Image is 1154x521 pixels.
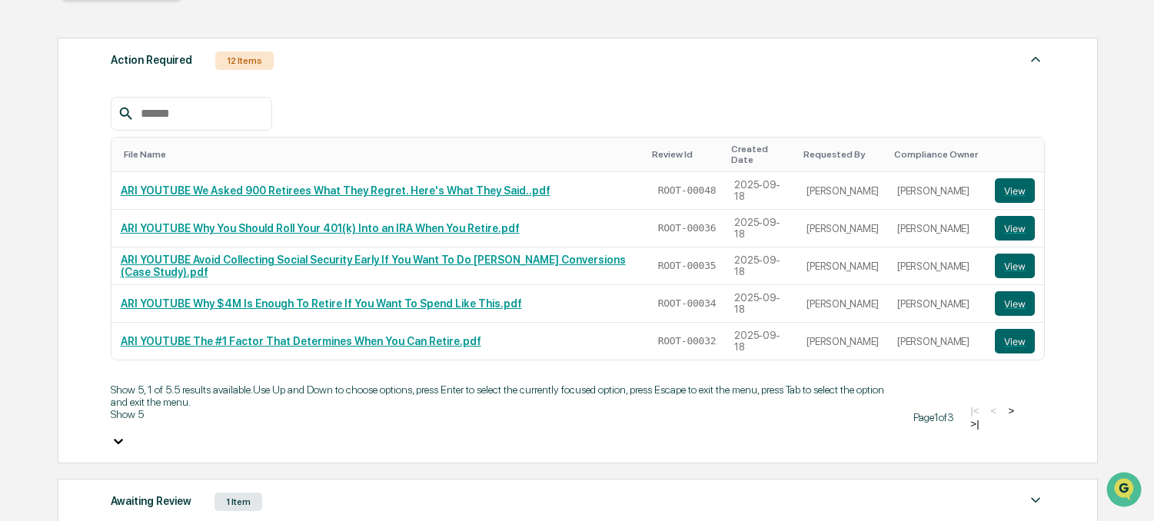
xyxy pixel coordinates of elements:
[1026,50,1045,68] img: caret
[725,210,797,247] td: 2025-09-18
[966,417,983,430] button: >|
[995,216,1035,241] button: View
[1003,404,1019,417] button: >
[215,51,274,70] div: 12 Items
[803,149,882,160] div: Toggle SortBy
[111,383,174,396] span: Show 5, 1 of 5.
[121,184,550,197] a: ARI YOUTUBE We Asked 900 Retirees What They Regret. Here's What They Said..pdf
[797,285,888,323] td: [PERSON_NAME]
[888,172,986,210] td: [PERSON_NAME]
[995,254,1035,278] button: View
[998,149,1038,160] div: Toggle SortBy
[127,194,191,209] span: Attestations
[913,411,954,423] span: Page 1 of 3
[121,222,520,234] a: ARI YOUTUBE Why You Should Roll Your 401(k) Into an IRA When You Retire.pdf
[111,408,903,420] div: Show 5
[995,291,1035,316] button: View
[15,118,43,145] img: 1746055101610-c473b297-6a78-478c-a979-82029cc54cd1
[658,297,717,310] span: ROOT-00034
[995,178,1035,203] button: View
[888,285,986,323] td: [PERSON_NAME]
[725,247,797,285] td: 2025-09-18
[966,404,983,417] button: |<
[995,329,1035,353] button: View
[9,187,105,215] a: 🖐️Preclearance
[121,335,481,347] a: ARI YOUTUBE The #1 Factor That Determines When You Can Retire.pdf
[9,217,103,244] a: 🔎Data Lookup
[108,260,186,272] a: Powered byPylon
[124,149,640,160] div: Toggle SortBy
[797,210,888,247] td: [PERSON_NAME]
[215,493,262,511] div: 1 Item
[725,172,797,210] td: 2025-09-18
[894,149,979,160] div: Toggle SortBy
[797,323,888,360] td: [PERSON_NAME]
[1026,491,1045,509] img: caret
[31,223,97,238] span: Data Lookup
[658,335,717,347] span: ROOT-00032
[888,247,986,285] td: [PERSON_NAME]
[121,297,522,310] a: ARI YOUTUBE Why $4M Is Enough To Retire If You Want To Spend Like This.pdf
[797,172,888,210] td: [PERSON_NAME]
[658,260,717,272] span: ROOT-00035
[1105,470,1146,512] iframe: Open customer support
[731,144,791,165] div: Toggle SortBy
[658,184,717,197] span: ROOT-00048
[52,133,195,145] div: We're available if you need us!
[105,187,197,215] a: 🗄️Attestations
[15,32,280,57] p: How can we help?
[174,383,253,396] span: 5 results available.
[15,224,28,237] div: 🔎
[111,50,192,70] div: Action Required
[111,491,191,511] div: Awaiting Review
[121,254,626,278] a: ARI YOUTUBE Avoid Collecting Social Security Early If You Want To Do [PERSON_NAME] Conversions (C...
[15,195,28,207] div: 🖐️
[153,260,186,272] span: Pylon
[261,122,280,141] button: Start new chat
[31,194,99,209] span: Preclearance
[797,247,888,285] td: [PERSON_NAME]
[888,323,986,360] td: [PERSON_NAME]
[725,285,797,323] td: 2025-09-18
[986,404,1002,417] button: <
[111,383,884,408] span: Use Up and Down to choose options, press Enter to select the currently focused option, press Esca...
[652,149,720,160] div: Toggle SortBy
[658,222,717,234] span: ROOT-00036
[888,210,986,247] td: [PERSON_NAME]
[52,118,252,133] div: Start new chat
[725,323,797,360] td: 2025-09-18
[111,195,124,207] div: 🗄️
